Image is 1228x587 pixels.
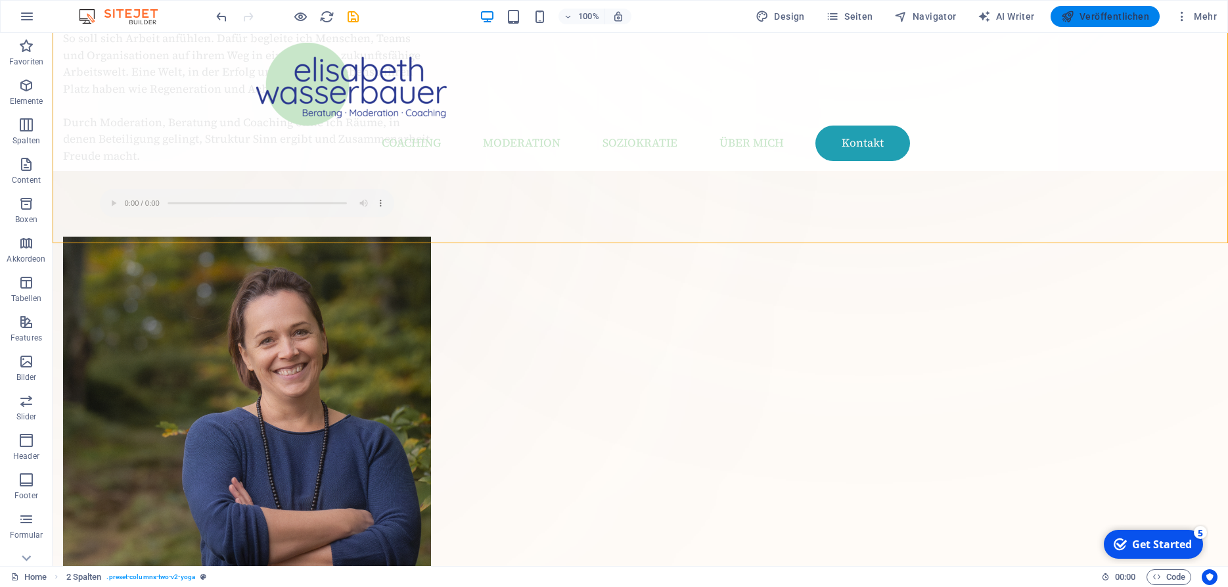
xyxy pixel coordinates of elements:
[16,372,37,383] p: Bilder
[978,10,1035,23] span: AI Writer
[346,9,361,24] i: Save (Ctrl+S)
[1152,569,1185,585] span: Code
[214,9,229,24] button: undo
[612,11,624,22] i: Bei Größenänderung Zoomstufe automatisch an das gewählte Gerät anpassen.
[972,6,1040,27] button: AI Writer
[35,12,95,27] div: Get Started
[826,10,873,23] span: Seiten
[66,569,102,585] span: Klick zum Auswählen. Doppelklick zum Bearbeiten
[1051,6,1160,27] button: Veröffentlichen
[16,411,37,422] p: Slider
[10,530,43,540] p: Formular
[12,175,41,185] p: Content
[558,9,605,24] button: 100%
[66,569,206,585] nav: breadcrumb
[894,10,957,23] span: Navigator
[821,6,878,27] button: Seiten
[11,569,47,585] a: Klick, um Auswahl aufzuheben. Doppelklick öffnet Seitenverwaltung
[97,1,110,14] div: 5
[9,57,43,67] p: Favoriten
[214,9,229,24] i: Rückgängig: Überschrift ändern (Strg+Z)
[76,9,174,24] img: Editor Logo
[345,9,361,24] button: save
[750,6,810,27] button: Design
[756,10,805,23] span: Design
[1170,6,1222,27] button: Mehr
[1175,10,1217,23] span: Mehr
[7,254,45,264] p: Akkordeon
[319,9,334,24] button: reload
[1124,572,1126,582] span: :
[13,451,39,461] p: Header
[106,569,195,585] span: . preset-columns-two-v2-yoga
[200,573,206,580] i: Dieses Element ist ein anpassbares Preset
[14,490,38,501] p: Footer
[1147,569,1191,585] button: Code
[15,214,37,225] p: Boxen
[1061,10,1149,23] span: Veröffentlichen
[578,9,599,24] h6: 100%
[292,9,308,24] button: Klicke hier, um den Vorschau-Modus zu verlassen
[319,9,334,24] i: Seite neu laden
[11,293,41,304] p: Tabellen
[10,96,43,106] p: Elemente
[7,5,106,34] div: Get Started 5 items remaining, 0% complete
[889,6,962,27] button: Navigator
[1202,569,1217,585] button: Usercentrics
[1101,569,1136,585] h6: Session-Zeit
[11,333,42,343] p: Features
[12,135,40,146] p: Spalten
[1115,569,1135,585] span: 00 00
